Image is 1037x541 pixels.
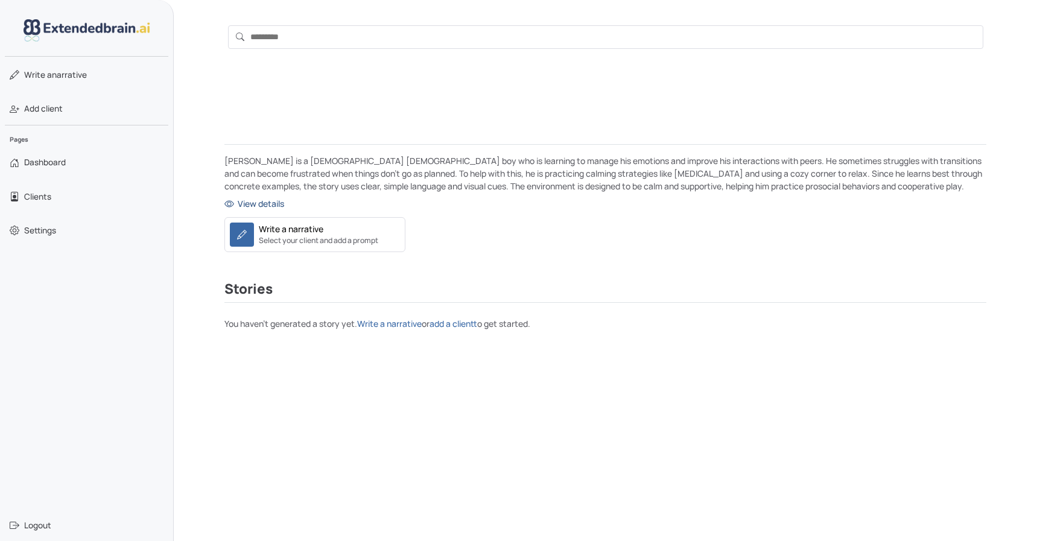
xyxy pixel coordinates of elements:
[259,223,323,235] div: Write a narrative
[224,281,986,303] h3: Stories
[430,318,477,329] a: add a client
[224,317,986,330] p: You haven't generated a story yet. or to get started.
[24,19,150,42] img: logo
[224,217,405,252] a: Write a narrativeSelect your client and add a prompt
[24,191,51,203] span: Clients
[224,154,986,192] p: [PERSON_NAME] is a [DEMOGRAPHIC_DATA] [DEMOGRAPHIC_DATA] boy who is learning to manage his emotio...
[259,235,378,246] small: Select your client and add a prompt
[24,224,56,236] span: Settings
[357,318,422,329] a: Write a narrative
[224,197,986,210] a: View details
[24,103,63,115] span: Add client
[24,69,52,80] span: Write a
[24,519,51,531] span: Logout
[24,69,87,81] span: narrative
[24,156,66,168] span: Dashboard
